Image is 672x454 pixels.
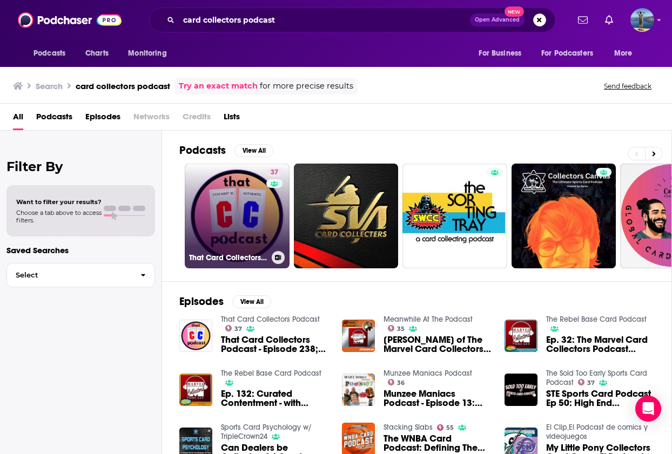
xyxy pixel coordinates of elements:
[384,335,492,354] a: Ian Taylor of The Marvel Card Collectors Podcast
[546,369,647,387] a: The Sold Too Early Sports Card Podcast
[546,423,648,441] a: El Clip,El Podcast de comics y videojuegos
[388,325,405,331] a: 35
[601,82,655,91] button: Send feedback
[221,389,329,408] span: Ep. 132: Curated Contentment - with [PERSON_NAME] of the Marvel Card Collectors Podcast
[221,389,329,408] a: Ep. 132: Curated Contentment - with Ian Taylor of the Marvel Card Collectors Podcast
[16,209,102,224] span: Choose a tab above to access filters.
[546,315,647,324] a: The Rebel Base Card Podcast
[471,43,535,64] button: open menu
[505,6,524,17] span: New
[630,8,654,32] img: User Profile
[221,315,320,324] a: That Card Collectors Podcast
[446,425,454,430] span: 55
[179,295,224,308] h2: Episodes
[18,10,122,30] img: Podchaser - Follow, Share and Rate Podcasts
[234,327,242,331] span: 37
[7,272,132,279] span: Select
[179,374,212,406] img: Ep. 132: Curated Contentment - with Ian Taylor of the Marvel Card Collectors Podcast
[224,108,240,130] a: Lists
[78,43,115,64] a: Charts
[614,46,633,61] span: More
[234,144,273,157] button: View All
[437,424,454,431] a: 55
[179,80,258,92] a: Try an exact match
[6,245,155,255] p: Saved Searches
[85,108,120,130] a: Episodes
[342,374,375,406] img: Munzee Maniacs Podcast - Episode 13: Valentines Card Collectors and Events
[479,46,521,61] span: For Business
[13,108,23,130] a: All
[16,198,102,206] span: Want to filter your results?
[185,164,290,268] a: 37That Card Collectors Podcast
[33,46,65,61] span: Podcasts
[6,263,155,287] button: Select
[384,315,473,324] a: Meanwhile At The Podcast
[384,389,492,408] a: Munzee Maniacs Podcast - Episode 13: Valentines Card Collectors and Events
[384,423,433,432] a: Stacking Slabs
[179,320,212,353] img: That Card Collectors Podcast - Episode 238; Brand New Day
[179,295,271,308] a: EpisodesView All
[36,81,63,91] h3: Search
[133,108,170,130] span: Networks
[534,43,609,64] button: open menu
[232,295,271,308] button: View All
[630,8,654,32] span: Logged in as matt44812
[189,253,267,262] h3: That Card Collectors Podcast
[183,108,211,130] span: Credits
[221,369,321,378] a: The Rebel Base Card Podcast
[76,81,170,91] h3: card collectors podcast
[635,396,661,422] div: Open Intercom Messenger
[120,43,180,64] button: open menu
[397,327,405,331] span: 35
[260,80,353,92] span: for more precise results
[470,13,525,26] button: Open AdvancedNew
[388,379,405,385] a: 36
[578,379,595,385] a: 37
[85,46,109,61] span: Charts
[587,381,595,385] span: 37
[505,374,537,406] img: STE Sports Card Podcast Ep 50: High End Collectors = High School Girl Drama
[179,11,470,29] input: Search podcasts, credits, & more...
[149,8,555,32] div: Search podcasts, credits, & more...
[342,320,375,353] img: Ian Taylor of The Marvel Card Collectors Podcast
[179,144,273,157] a: PodcastsView All
[384,434,492,452] a: The WNBA Card Podcast: Defining The Role and Importance of First Gen Collectors
[221,335,329,354] a: That Card Collectors Podcast - Episode 238; Brand New Day
[36,108,72,130] a: Podcasts
[397,381,405,385] span: 36
[546,389,654,408] a: STE Sports Card Podcast Ep 50: High End Collectors = High School Girl Drama
[266,168,283,177] a: 37
[26,43,79,64] button: open menu
[607,43,646,64] button: open menu
[384,369,472,378] a: Munzee Maniacs Podcast
[574,11,592,29] a: Show notifications dropdown
[505,320,537,353] img: Ep. 32: The Marvel Card Collectors Podcast Crossover - Part 2
[6,159,155,174] h2: Filter By
[384,335,492,354] span: [PERSON_NAME] of The Marvel Card Collectors Podcast
[128,46,166,61] span: Monitoring
[475,17,520,23] span: Open Advanced
[225,325,243,331] a: 37
[271,167,278,178] span: 37
[179,144,226,157] h2: Podcasts
[546,335,654,354] a: Ep. 32: The Marvel Card Collectors Podcast Crossover - Part 2
[541,46,593,61] span: For Podcasters
[630,8,654,32] button: Show profile menu
[601,11,617,29] a: Show notifications dropdown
